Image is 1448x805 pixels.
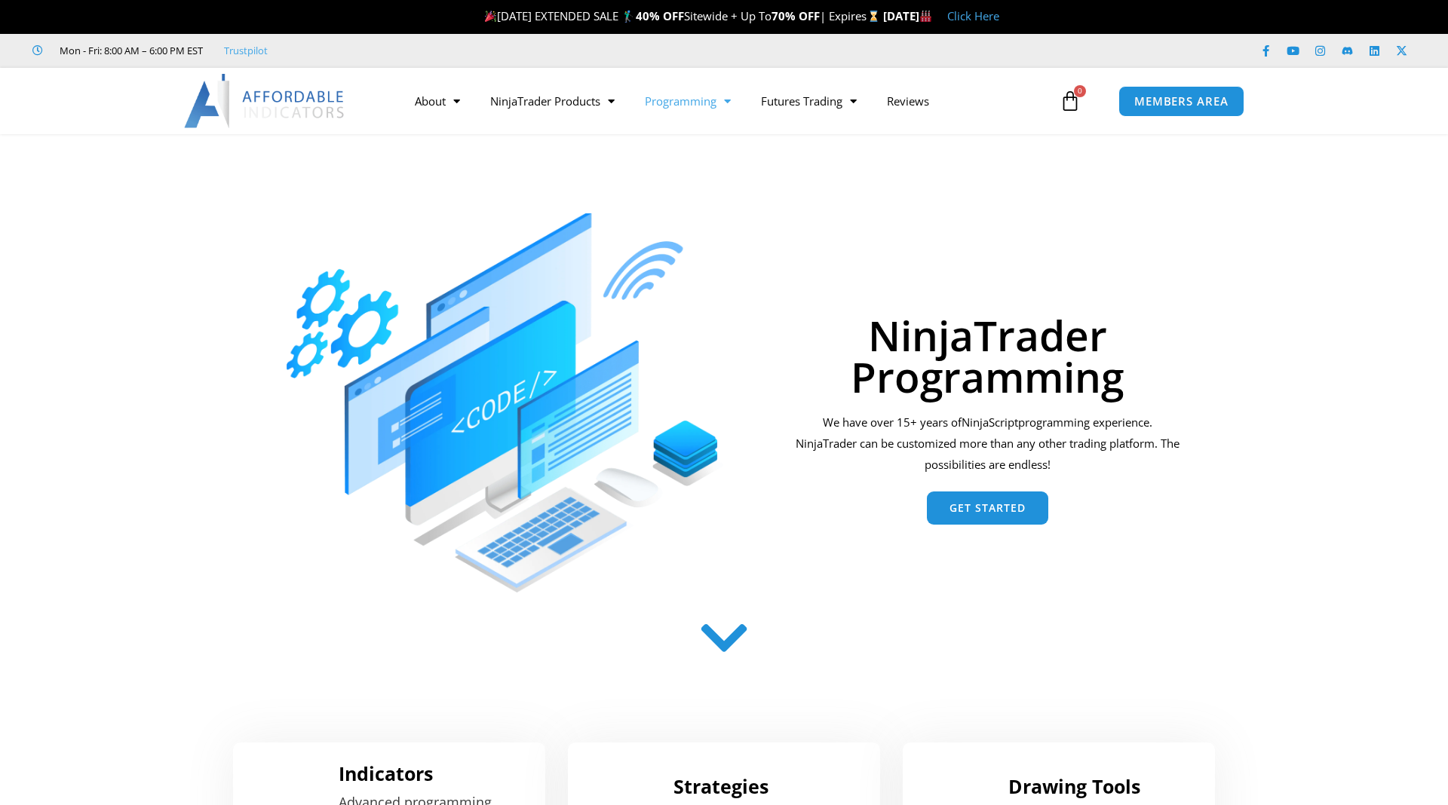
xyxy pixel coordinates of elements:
span: programming experience. NinjaTrader can be customized more than any other trading platform. The p... [796,415,1180,472]
a: NinjaTrader Products [475,84,630,118]
strong: 70% OFF [772,8,820,23]
nav: Menu [400,84,1056,118]
strong: [DATE] [883,8,932,23]
span: Mon - Fri: 8:00 AM – 6:00 PM EST [56,41,203,60]
a: Click Here [947,8,999,23]
img: 🏭 [920,11,931,22]
img: programming 1 | Affordable Indicators – NinjaTrader [287,213,723,592]
span: Get Started [949,503,1026,513]
a: Get Started [927,491,1048,525]
a: Futures Trading [746,84,872,118]
h1: NinjaTrader Programming [791,314,1184,397]
a: Programming [630,84,746,118]
strong: 40% OFF [636,8,684,23]
span: MEMBERS AREA [1134,96,1229,107]
a: MEMBERS AREA [1118,86,1244,117]
a: Reviews [872,84,944,118]
a: About [400,84,475,118]
img: LogoAI | Affordable Indicators – NinjaTrader [184,74,346,128]
span: 0 [1074,85,1086,97]
div: We have over 15+ years of [791,412,1184,476]
a: Indicators [339,761,433,786]
a: Trustpilot [224,41,268,60]
span: [DATE] EXTENDED SALE 🏌️‍♂️ Sitewide + Up To | Expires [481,8,882,23]
a: Drawing Tools [1008,773,1140,799]
span: NinjaScript [962,415,1018,430]
a: 0 [1037,79,1103,123]
a: Strategies [673,773,768,799]
img: 🎉 [485,11,496,22]
img: ⌛ [868,11,879,22]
